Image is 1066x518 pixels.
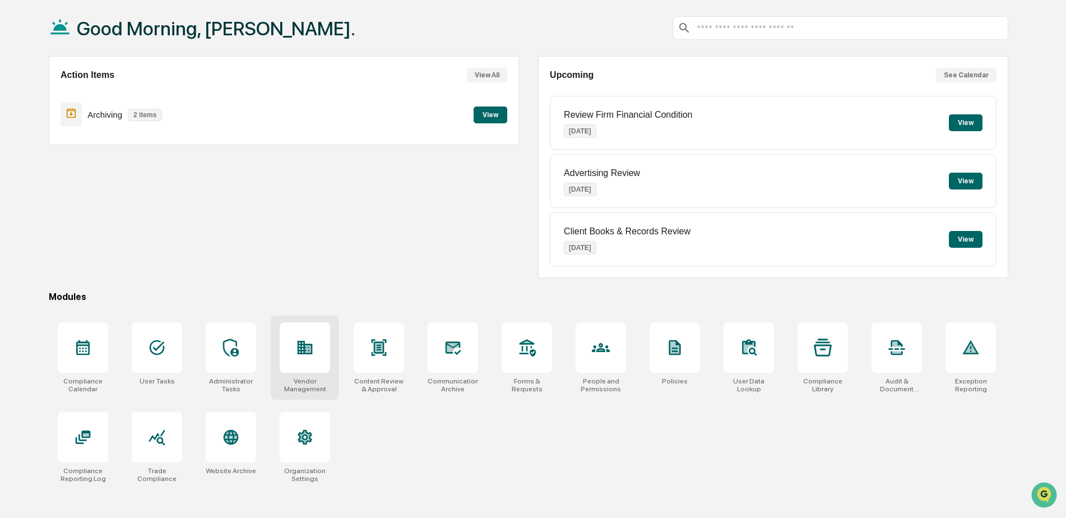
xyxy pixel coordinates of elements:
[474,107,507,123] button: View
[7,225,77,245] a: 🖐️Preclearance
[206,467,256,475] div: Website Archive
[949,173,982,189] button: View
[564,124,596,138] p: [DATE]
[550,70,594,80] h2: Upcoming
[58,377,108,393] div: Compliance Calendar
[662,377,688,385] div: Policies
[11,86,31,106] img: 1746055101610-c473b297-6a78-478c-a979-82029cc54cd1
[49,292,1008,302] div: Modules
[564,110,692,120] p: Review Firm Financial Condition
[77,225,143,245] a: 🗄️Attestations
[35,152,148,161] span: [PERSON_NAME].[PERSON_NAME]
[11,124,75,133] div: Past conversations
[22,251,71,262] span: Data Lookup
[502,377,552,393] div: Forms & Requests
[474,109,507,119] a: View
[1030,481,1060,511] iframe: Open customer support
[724,377,774,393] div: User Data Lookup
[946,377,996,393] div: Exception Reporting
[11,24,204,41] p: How can we help?
[191,89,204,103] button: Start new chat
[11,172,29,190] img: Steve.Lennart
[280,467,330,483] div: Organization Settings
[174,122,204,136] button: See all
[50,86,184,97] div: Start new chat
[79,277,136,286] a: Powered byPylon
[11,230,20,239] div: 🖐️
[81,230,90,239] div: 🗄️
[35,183,148,192] span: [PERSON_NAME].[PERSON_NAME]
[128,109,162,121] p: 2 items
[132,467,182,483] div: Trade Compliance
[280,377,330,393] div: Vendor Management
[150,183,154,192] span: •
[467,68,507,82] button: View All
[92,229,139,240] span: Attestations
[428,377,478,393] div: Communications Archive
[156,183,184,192] span: 9:40 AM
[11,142,29,160] img: Steve.Lennart
[354,377,404,393] div: Content Review & Approval
[140,377,175,385] div: User Tasks
[22,229,72,240] span: Preclearance
[77,17,355,40] h1: Good Morning, [PERSON_NAME].
[7,246,75,266] a: 🔎Data Lookup
[11,252,20,261] div: 🔎
[206,377,256,393] div: Administrator Tasks
[87,110,122,119] p: Archiving
[936,68,997,82] button: See Calendar
[872,377,922,393] div: Audit & Document Logs
[24,86,44,106] img: 8933085812038_c878075ebb4cc5468115_72.jpg
[61,70,114,80] h2: Action Items
[58,467,108,483] div: Compliance Reporting Log
[949,114,982,131] button: View
[949,231,982,248] button: View
[50,97,154,106] div: We're available if you need us!
[150,152,154,161] span: •
[112,278,136,286] span: Pylon
[564,168,640,178] p: Advertising Review
[798,377,848,393] div: Compliance Library
[564,241,596,255] p: [DATE]
[564,226,690,237] p: Client Books & Records Review
[156,152,184,161] span: 9:48 AM
[564,183,596,196] p: [DATE]
[576,377,626,393] div: People and Permissions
